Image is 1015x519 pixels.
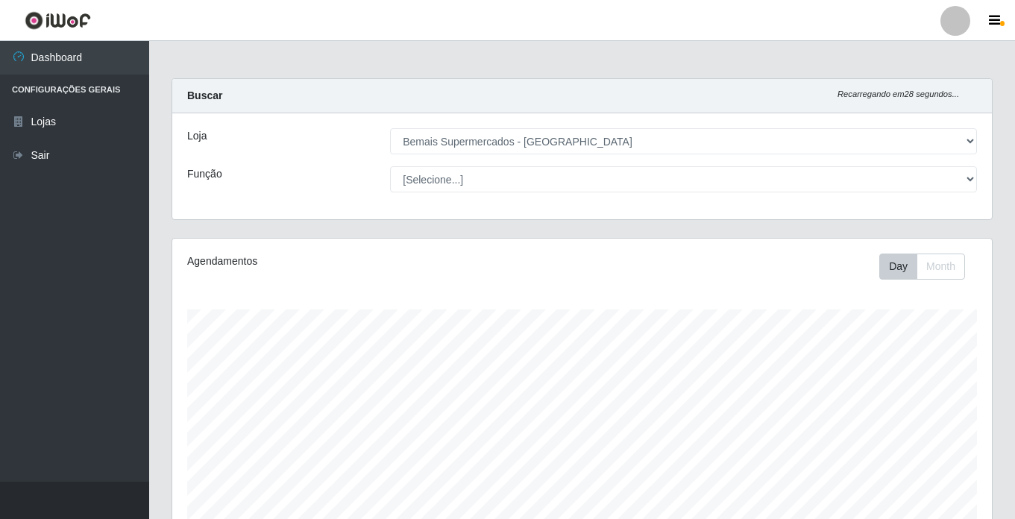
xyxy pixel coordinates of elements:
[879,254,977,280] div: Toolbar with button groups
[187,254,503,269] div: Agendamentos
[25,11,91,30] img: CoreUI Logo
[838,89,959,98] i: Recarregando em 28 segundos...
[187,166,222,182] label: Função
[879,254,917,280] button: Day
[917,254,965,280] button: Month
[187,89,222,101] strong: Buscar
[187,128,207,144] label: Loja
[879,254,965,280] div: First group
